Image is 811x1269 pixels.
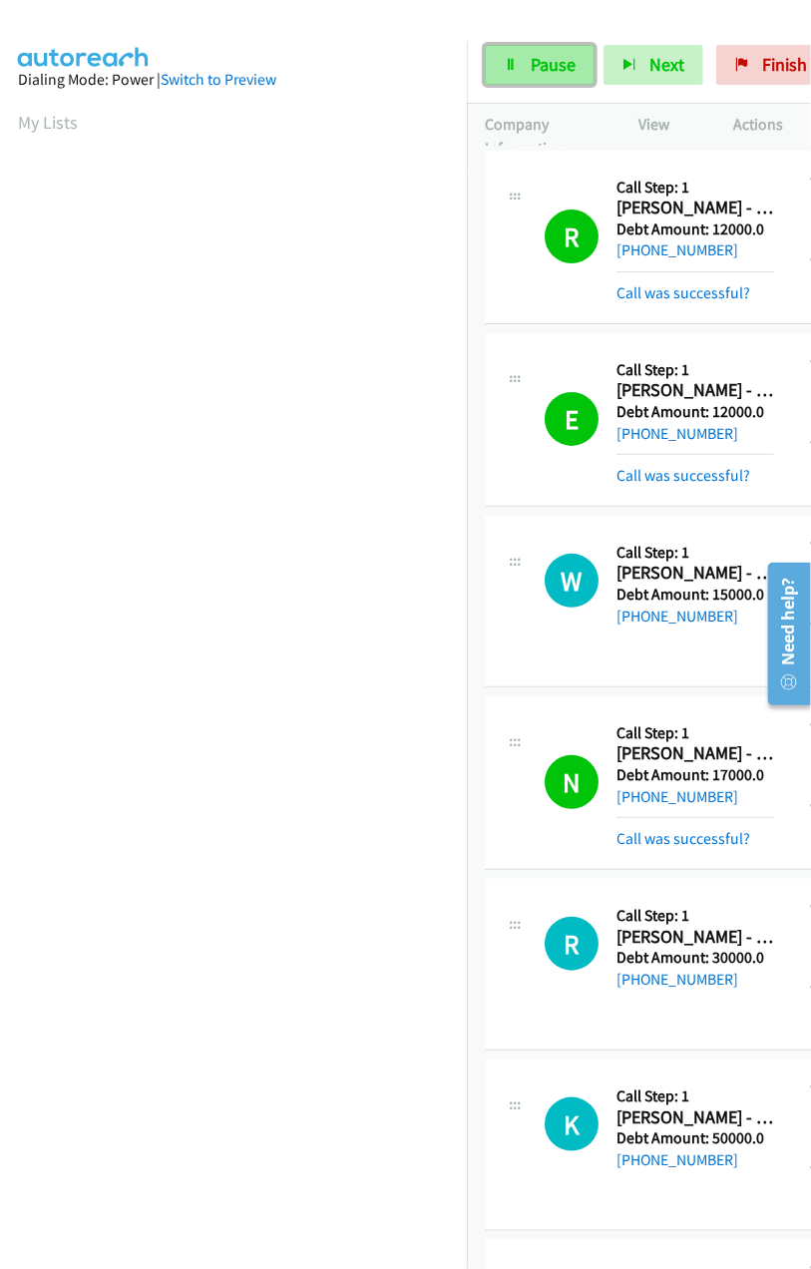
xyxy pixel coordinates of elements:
[616,424,738,443] a: [PHONE_NUMBER]
[616,765,774,785] h5: Debt Amount: 17000.0
[485,45,595,85] a: Pause
[639,113,698,137] p: View
[545,392,599,446] h1: E
[616,219,774,239] h5: Debt Amount: 12000.0
[18,154,467,1101] iframe: Dialpad
[616,742,774,765] h2: [PERSON_NAME] - Personal Loan
[616,360,774,380] h5: Call Step: 1
[545,917,599,971] h1: R
[604,45,703,85] button: Next
[18,111,78,134] a: My Lists
[616,970,738,989] a: [PHONE_NUMBER]
[616,1086,774,1106] h5: Call Step: 1
[616,543,774,563] h5: Call Step: 1
[649,53,684,76] span: Next
[616,402,774,422] h5: Debt Amount: 12000.0
[616,240,738,259] a: [PHONE_NUMBER]
[616,906,774,926] h5: Call Step: 1
[616,829,750,848] a: Call was successful?
[616,723,774,743] h5: Call Step: 1
[18,68,449,92] div: Dialing Mode: Power |
[616,466,750,485] a: Call was successful?
[616,585,774,605] h5: Debt Amount: 15000.0
[616,787,738,806] a: [PHONE_NUMBER]
[545,210,599,263] h1: R
[616,379,774,402] h2: [PERSON_NAME] - Credit Card
[616,1106,774,1129] h2: [PERSON_NAME] - Personal Loan
[531,53,576,76] span: Pause
[616,948,774,968] h5: Debt Amount: 30000.0
[762,53,807,76] span: Finish
[545,1097,599,1151] h1: K
[616,197,774,219] h2: [PERSON_NAME] - Credit Card
[734,113,793,137] p: Actions
[545,554,599,608] h1: W
[485,113,604,160] p: Company Information
[616,1150,738,1169] a: [PHONE_NUMBER]
[616,926,774,949] h2: [PERSON_NAME] - Credit Card
[161,70,276,89] a: Switch to Preview
[616,562,774,585] h2: [PERSON_NAME] - Credit Card
[616,283,750,302] a: Call was successful?
[754,555,811,713] iframe: Resource Center
[616,1128,774,1148] h5: Debt Amount: 50000.0
[616,178,774,198] h5: Call Step: 1
[616,607,738,626] a: [PHONE_NUMBER]
[545,755,599,809] h1: N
